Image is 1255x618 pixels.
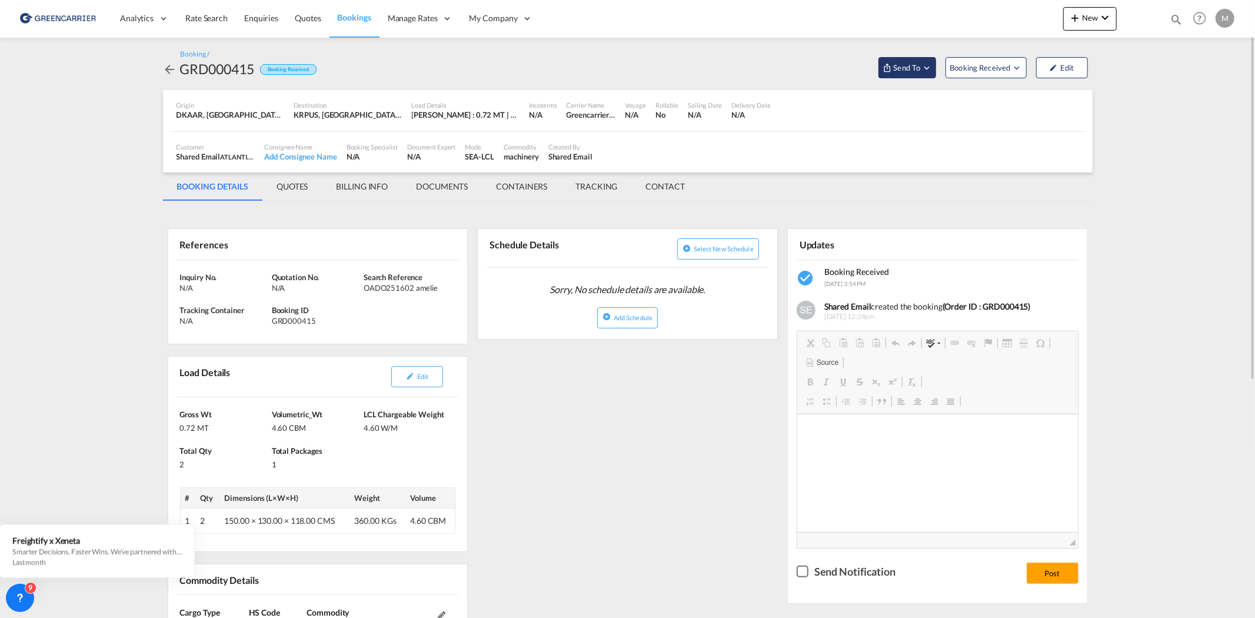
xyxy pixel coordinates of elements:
[1216,9,1234,28] div: M
[802,394,818,409] a: Insert/Remove Numbered List
[163,59,180,78] div: icon-arrow-left
[530,109,543,120] div: N/A
[180,59,254,78] div: GRD000415
[1036,57,1088,78] button: icon-pencilEdit
[824,301,1070,313] div: created the booking
[802,374,818,390] a: Bold (Ctrl+B)
[567,101,616,109] div: Carrier Name
[163,172,263,201] md-tab-item: BOOKING DETAILS
[824,267,889,277] span: Booking Received
[180,283,269,293] div: N/A
[797,563,896,579] md-checkbox: Checkbox No Ink
[181,49,209,59] div: Booking /
[180,420,269,433] div: 0.72 MT
[854,394,871,409] a: Increase Indent
[417,373,428,380] span: Edit
[926,394,943,409] a: Align Right
[180,509,196,534] td: 1
[797,414,1078,532] iframe: Editor, editor2
[180,456,269,470] div: 2
[625,101,646,109] div: Voyage
[632,172,699,201] md-tab-item: CONTACT
[412,109,520,120] div: [PERSON_NAME] : 0.72 MT | Volumetric Wt : 4.60 CBM | Chargeable Wt : 4.60 W/M
[797,234,935,254] div: Updates
[904,374,920,390] a: Remove Format
[272,420,361,433] div: 4.60 CBM
[874,394,890,409] a: Block Quote
[196,488,220,509] th: Qty
[272,305,309,315] span: Booking ID
[347,151,398,162] div: N/A
[265,151,337,162] div: Add Consignee Name
[677,238,759,260] button: icon-plus-circleSelect new schedule
[980,335,996,351] a: Anchor
[943,301,1031,311] b: (Order ID : GRD000415)
[884,374,901,390] a: Superscript
[470,12,518,24] span: My Company
[407,142,456,151] div: Document Expert
[1190,8,1216,29] div: Help
[1098,11,1112,25] md-icon: icon-chevron-down
[272,446,323,456] span: Total Packages
[1170,13,1183,26] md-icon: icon-magnify
[220,488,350,509] th: Dimensions (L×W×H)
[835,335,851,351] a: Paste (Ctrl+V)
[177,151,255,162] div: Shared Email
[1068,11,1082,25] md-icon: icon-plus 400-fg
[180,315,269,326] div: N/A
[482,172,561,201] md-tab-item: CONTAINERS
[180,607,220,617] span: Cargo Type
[688,109,722,120] div: N/A
[406,372,414,380] md-icon: icon-pencil
[196,509,220,534] td: 2
[177,142,255,151] div: Customer
[868,374,884,390] a: Subscript
[614,314,653,321] span: Add Schedule
[405,488,455,509] th: Volume
[294,101,402,109] div: Destination
[904,335,920,351] a: Redo (Ctrl+Y)
[244,13,278,23] span: Enquiries
[545,278,710,301] span: Sorry, No schedule details are available.
[1063,7,1117,31] button: icon-plus 400-fgNewicon-chevron-down
[465,142,494,151] div: Mode
[597,307,658,328] button: icon-plus-circleAdd Schedule
[364,283,452,293] div: OADO251602 amelie
[1070,540,1076,546] span: Resize
[567,109,616,120] div: Greencarrier Consolidators
[851,374,868,390] a: Strikethrough
[1190,8,1210,28] span: Help
[364,410,444,419] span: LCL Chargeable Weight
[797,269,815,288] md-icon: icon-checkbox-marked-circle
[950,62,1011,74] span: Booking Received
[1068,13,1112,22] span: New
[878,57,936,78] button: Open demo menu
[180,305,244,315] span: Tracking Container
[818,394,835,409] a: Insert/Remove Bulleted List
[824,280,866,287] span: [DATE] 3:54 PM
[815,358,838,368] span: Source
[802,335,818,351] a: Cut (Ctrl+X)
[731,109,771,120] div: N/A
[838,394,854,409] a: Decrease Indent
[272,456,361,470] div: 1
[272,283,361,293] div: N/A
[1170,13,1183,31] div: icon-magnify
[177,234,315,254] div: References
[1027,563,1078,584] button: Post
[163,172,699,201] md-pagination-wrapper: Use the left and right arrow keys to navigate between tabs
[272,315,361,326] div: GRD000415
[851,335,868,351] a: Paste as plain text (Ctrl+Shift+V)
[548,142,592,151] div: Created By
[487,234,625,263] div: Schedule Details
[338,12,371,22] span: Bookings
[225,516,335,526] span: 150.00 × 130.00 × 118.00 CMS
[407,151,456,162] div: N/A
[910,394,926,409] a: Center
[180,273,217,282] span: Inquiry No.
[180,410,212,419] span: Gross Wt
[355,516,397,526] span: 360.00 KGs
[272,410,323,419] span: Volumetric_Wt
[307,607,349,617] span: Commodity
